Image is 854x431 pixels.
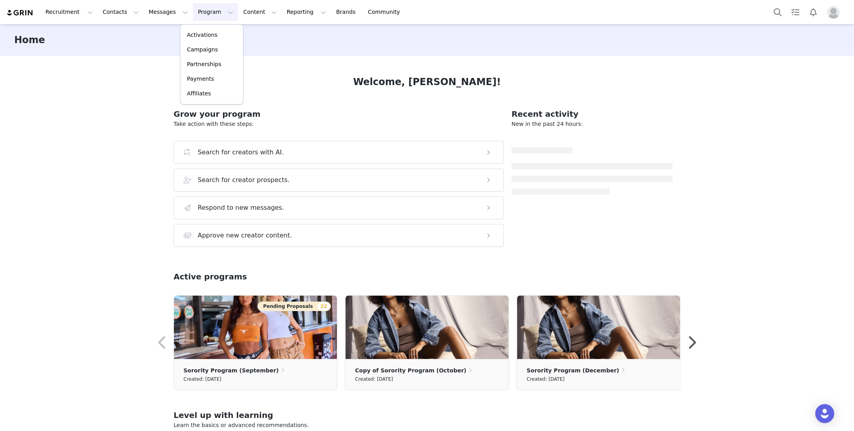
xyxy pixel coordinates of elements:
p: Activations [187,31,217,39]
h2: Grow your program [174,108,504,120]
div: Open Intercom Messenger [815,404,834,423]
small: Created: [DATE] [527,375,565,384]
p: Partnerships [187,60,221,68]
p: Campaigns [187,46,218,54]
img: grin logo [6,9,34,17]
h2: Active programs [174,271,247,283]
p: Learn the basics or advanced recommendations. [174,421,680,429]
h3: Search for creators with AI. [198,148,284,157]
h2: Level up with learning [174,409,680,421]
button: Program [193,3,238,21]
h2: Recent activity [512,108,673,120]
img: a4ac8026-c530-4f4d-b8c1-419d5d1eae2f.jpg [346,296,508,359]
button: Messages [144,3,193,21]
button: Pending Proposals22 [257,302,331,311]
button: Profile [822,6,848,19]
button: Notifications [805,3,822,21]
button: Approve new creator content. [174,224,504,247]
p: Copy of Sorority Program (October) [355,366,466,375]
p: Affiliates [187,89,211,98]
img: bf6f62e0-8301-4723-93ab-01ad6039ae8b.jpg [174,296,337,359]
h1: Welcome, [PERSON_NAME]! [353,75,501,89]
a: Community [363,3,408,21]
button: Contacts [98,3,144,21]
small: Created: [DATE] [183,375,221,384]
p: Payments [187,75,214,83]
button: Search [769,3,786,21]
button: Respond to new messages. [174,196,504,219]
p: Sorority Program (December) [527,366,619,375]
a: Tasks [787,3,804,21]
button: Search for creator prospects. [174,169,504,192]
h3: Search for creator prospects. [198,175,290,185]
img: placeholder-profile.jpg [827,6,840,19]
h3: Approve new creator content. [198,231,292,240]
h3: Respond to new messages. [198,203,284,213]
h3: Home [14,33,45,47]
button: Reporting [282,3,331,21]
p: Take action with these steps: [174,120,504,128]
p: New in the past 24 hours: [512,120,673,128]
small: Created: [DATE] [355,375,393,384]
p: Sorority Program (September) [183,366,279,375]
button: Content [238,3,282,21]
img: a4ac8026-c530-4f4d-b8c1-419d5d1eae2f.jpg [517,296,680,359]
button: Recruitment [41,3,98,21]
button: Search for creators with AI. [174,141,504,164]
a: Brands [331,3,363,21]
